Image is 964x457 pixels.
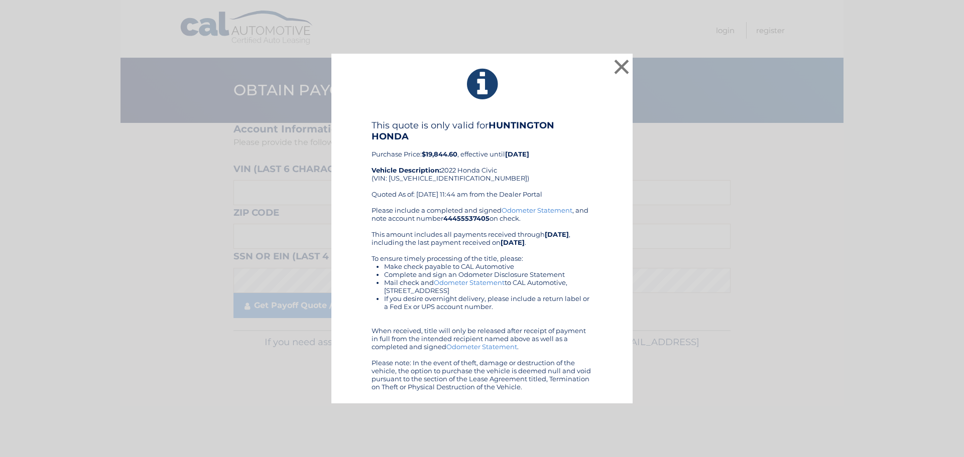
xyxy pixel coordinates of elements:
[372,120,554,142] b: HUNTINGTON HONDA
[545,230,569,238] b: [DATE]
[505,150,529,158] b: [DATE]
[502,206,572,214] a: Odometer Statement
[422,150,457,158] b: $19,844.60
[384,270,592,278] li: Complete and sign an Odometer Disclosure Statement
[372,120,592,206] div: Purchase Price: , effective until 2022 Honda Civic (VIN: [US_VEHICLE_IDENTIFICATION_NUMBER]) Quot...
[443,214,490,222] b: 44455537405
[446,343,517,351] a: Odometer Statement
[384,262,592,270] li: Make check payable to CAL Automotive
[501,238,525,246] b: [DATE]
[612,57,632,77] button: ×
[372,120,592,142] h4: This quote is only valid for
[434,278,505,286] a: Odometer Statement
[384,294,592,311] li: If you desire overnight delivery, please include a return label or a Fed Ex or UPS account number.
[372,206,592,391] div: Please include a completed and signed , and note account number on check. This amount includes al...
[384,278,592,294] li: Mail check and to CAL Automotive, [STREET_ADDRESS]
[372,166,441,174] strong: Vehicle Description:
